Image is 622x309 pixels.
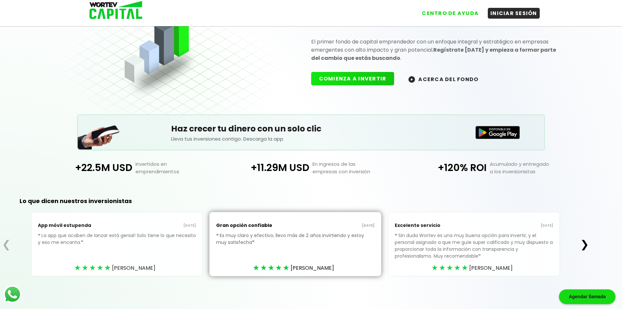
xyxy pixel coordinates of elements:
[311,6,560,27] h1: Únete a WORTEV CAPITAL MX
[253,263,291,273] div: ★★★★★
[408,76,415,83] img: wortev-capital-acerca-del-fondo
[478,253,482,259] span: ❞
[578,238,591,251] button: ❯
[395,232,398,239] span: ❝
[78,117,120,149] img: Teléfono
[559,289,615,304] div: Agendar llamada
[475,126,520,139] img: Disponible en Google Play
[419,8,481,19] button: CENTRO DE AYUDA
[216,232,375,256] p: Es muy claro y efectivo, llevo más de 2 años invirtiendo y estoy muy satisfecha
[311,72,394,85] button: COMIENZA A INVERTIR
[474,223,553,228] p: [DATE]
[112,264,155,272] span: [PERSON_NAME]
[309,160,399,175] p: En ingresos de las empresas con inversión
[295,223,375,228] p: [DATE]
[38,232,41,239] span: ❝
[413,3,481,19] a: CENTRO DE AYUDA
[171,135,451,143] p: Lleva tus inversiones contigo. Descarga la app
[400,160,486,175] p: +120% ROI
[132,160,222,175] p: Invertidos en emprendimientos
[252,239,256,246] span: ❞
[291,264,334,272] span: [PERSON_NAME]
[171,123,451,135] h5: Haz crecer tu dinero con un solo clic
[488,8,540,19] button: INICIAR SESIÓN
[311,38,560,62] p: El primer fondo de capital emprendedor con un enfoque integral y estratégico en empresas emergent...
[222,160,309,175] p: +11.29M USD
[311,46,556,62] strong: Regístrate [DATE] y empieza a formar parte del cambio que estás buscando
[395,219,474,232] p: Excelente servicio
[469,264,513,272] span: [PERSON_NAME]
[486,160,577,175] p: Acumulado y entregado a los inversionistas
[311,75,401,82] a: COMIENZA A INVERTIR
[38,232,196,256] p: La app que acaben de lanzar está genial! Solo tiene lo que necesito y eso me encanta.
[395,232,553,269] p: Sin duda Wortev es una muy buena opción para invertir, y el personal asignado a que me guíe super...
[3,285,22,303] img: logos_whatsapp-icon.242b2217.svg
[81,239,85,246] span: ❞
[216,232,220,239] span: ❝
[117,223,196,228] p: [DATE]
[401,72,486,86] button: ACERCA DEL FONDO
[481,3,540,19] a: INICIAR SESIÓN
[74,263,112,273] div: ★★★★★
[38,219,117,232] p: App móvil estupenda
[216,219,295,232] p: Gran opción confiable
[432,263,469,273] div: ★★★★★
[45,160,132,175] p: +22.5M USD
